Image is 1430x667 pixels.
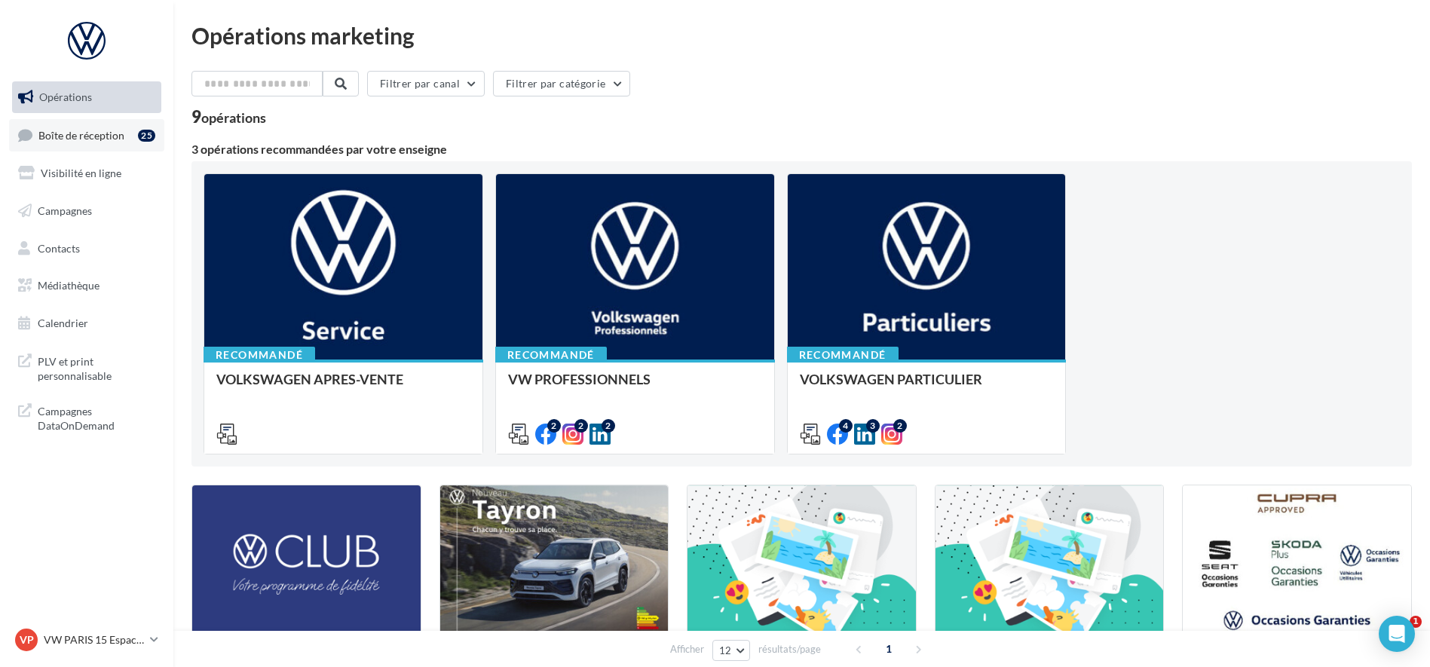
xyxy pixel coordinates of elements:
[877,637,901,661] span: 1
[9,395,164,439] a: Campagnes DataOnDemand
[9,307,164,339] a: Calendrier
[41,167,121,179] span: Visibilité en ligne
[38,401,155,433] span: Campagnes DataOnDemand
[9,195,164,227] a: Campagnes
[719,644,732,656] span: 12
[787,347,899,363] div: Recommandé
[38,128,124,141] span: Boîte de réception
[9,81,164,113] a: Opérations
[138,130,155,142] div: 25
[758,642,821,656] span: résultats/page
[495,347,607,363] div: Recommandé
[20,632,34,647] span: VP
[508,371,651,387] span: VW PROFESSIONNELS
[839,419,853,433] div: 4
[38,351,155,384] span: PLV et print personnalisable
[9,119,164,151] a: Boîte de réception25
[9,270,164,301] a: Médiathèque
[38,241,80,254] span: Contacts
[1379,616,1415,652] div: Open Intercom Messenger
[38,204,92,217] span: Campagnes
[191,109,266,125] div: 9
[204,347,315,363] div: Recommandé
[367,71,485,96] button: Filtrer par canal
[602,419,615,433] div: 2
[44,632,144,647] p: VW PARIS 15 Espace Suffren
[547,419,561,433] div: 2
[800,371,982,387] span: VOLKSWAGEN PARTICULIER
[38,279,100,292] span: Médiathèque
[670,642,704,656] span: Afficher
[201,111,266,124] div: opérations
[216,371,403,387] span: VOLKSWAGEN APRES-VENTE
[9,158,164,189] a: Visibilité en ligne
[38,317,88,329] span: Calendrier
[866,419,880,433] div: 3
[191,143,1412,155] div: 3 opérations recommandées par votre enseigne
[9,345,164,390] a: PLV et print personnalisable
[12,626,161,654] a: VP VW PARIS 15 Espace Suffren
[9,233,164,265] a: Contacts
[191,24,1412,47] div: Opérations marketing
[39,90,92,103] span: Opérations
[1410,616,1422,628] span: 1
[712,640,751,661] button: 12
[493,71,630,96] button: Filtrer par catégorie
[893,419,907,433] div: 2
[574,419,588,433] div: 2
